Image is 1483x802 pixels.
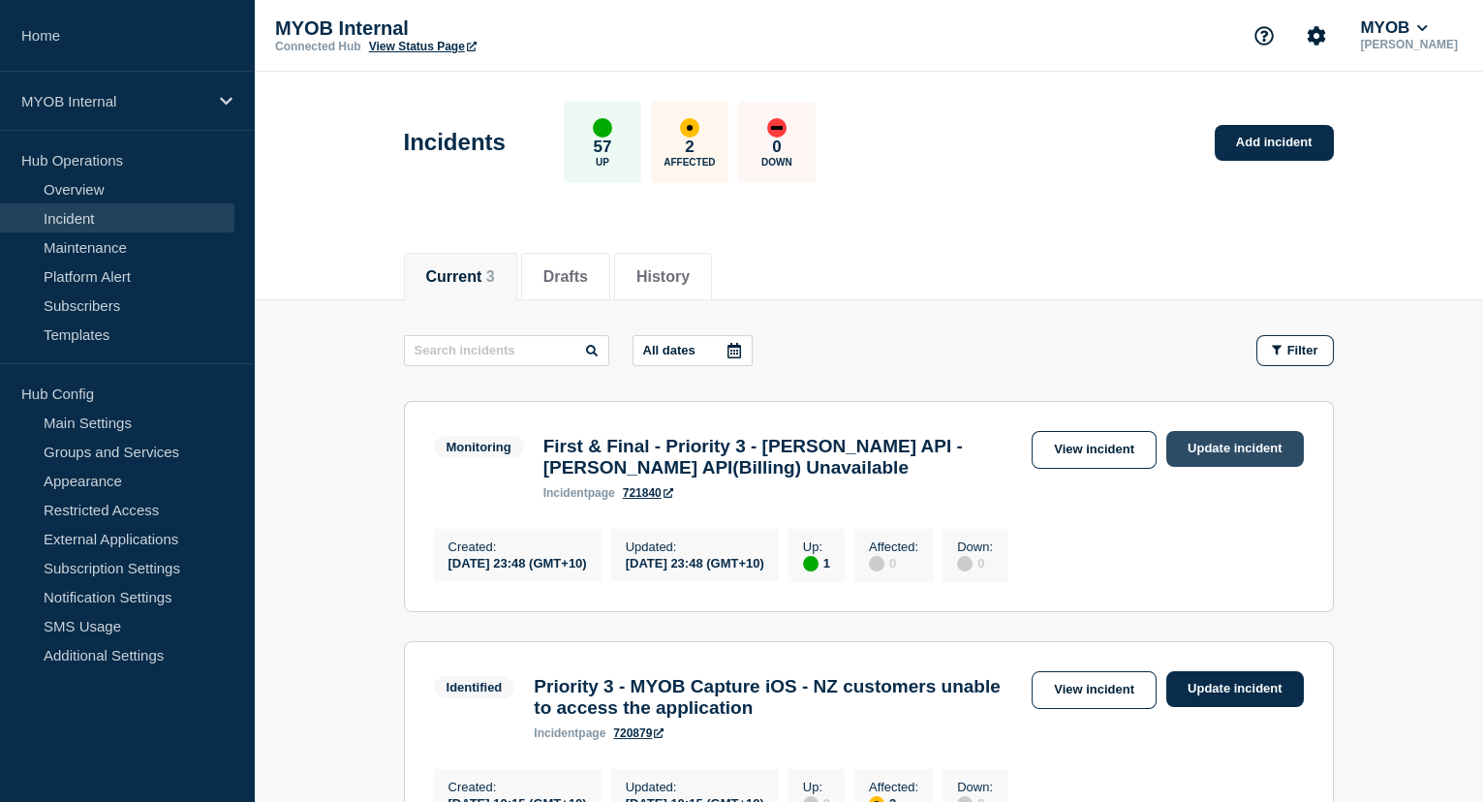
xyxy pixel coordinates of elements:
div: disabled [957,556,973,571]
a: View incident [1032,671,1157,709]
button: Filter [1256,335,1334,366]
p: All dates [643,343,695,357]
button: Account settings [1296,15,1337,56]
p: Created : [448,780,587,794]
button: Current 3 [426,268,495,286]
a: Update incident [1166,671,1304,707]
p: Updated : [626,540,764,554]
p: Up : [803,540,830,554]
button: Support [1244,15,1284,56]
div: affected [680,118,699,138]
div: 0 [869,554,918,571]
p: [PERSON_NAME] [1356,38,1462,51]
p: 2 [685,138,694,157]
span: Filter [1287,343,1318,357]
a: 721840 [623,486,673,500]
div: up [593,118,612,138]
a: Update incident [1166,431,1304,467]
p: Down : [957,540,993,554]
p: Down [761,157,792,168]
span: Identified [434,676,515,698]
input: Search incidents [404,335,609,366]
button: MYOB [1356,18,1432,38]
a: 720879 [613,726,664,740]
p: Updated : [626,780,764,794]
div: [DATE] 23:48 (GMT+10) [448,554,587,571]
span: Monitoring [434,436,524,458]
span: incident [534,726,578,740]
div: 0 [957,554,993,571]
h3: First & Final - Priority 3 - [PERSON_NAME] API - [PERSON_NAME] API(Billing) Unavailable [543,436,1022,478]
p: 57 [593,138,611,157]
p: Up : [803,780,830,794]
p: 0 [772,138,781,157]
div: down [767,118,787,138]
p: page [534,726,605,740]
p: MYOB Internal [275,17,663,40]
p: page [543,486,615,500]
p: MYOB Internal [21,93,207,109]
h1: Incidents [404,129,506,156]
span: 3 [486,268,495,285]
span: incident [543,486,588,500]
h3: Priority 3 - MYOB Capture iOS - NZ customers unable to access the application [534,676,1022,719]
p: Affected [664,157,715,168]
button: All dates [633,335,753,366]
a: View incident [1032,431,1157,469]
a: View Status Page [369,40,477,53]
div: 1 [803,554,830,571]
button: Drafts [543,268,588,286]
a: Add incident [1215,125,1334,161]
div: [DATE] 23:48 (GMT+10) [626,554,764,571]
div: up [803,556,819,571]
p: Created : [448,540,587,554]
button: History [636,268,690,286]
p: Affected : [869,780,918,794]
div: disabled [869,556,884,571]
p: Affected : [869,540,918,554]
p: Up [596,157,609,168]
p: Down : [957,780,993,794]
p: Connected Hub [275,40,361,53]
